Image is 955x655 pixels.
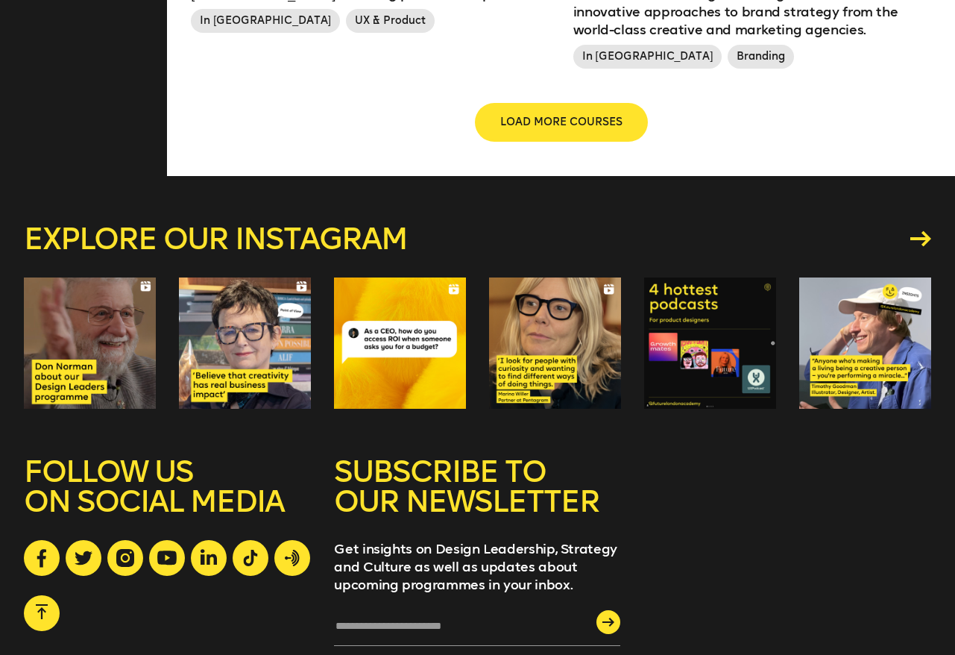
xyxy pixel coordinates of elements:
h5: SUBSCRIBE TO OUR NEWSLETTER [334,457,620,540]
span: In [GEOGRAPHIC_DATA] [573,45,722,69]
p: Get insights on Design Leadership, Strategy and Culture as well as updates about upcoming program... [334,540,620,594]
a: Explore our instagram [24,224,931,254]
span: UX & Product [346,9,435,33]
span: LOAD MORE COURSES [500,115,623,130]
h5: FOLLOW US ON SOCIAL MEDIA [24,457,310,540]
span: In [GEOGRAPHIC_DATA] [191,9,340,33]
span: Branding [728,45,794,69]
button: LOAD MORE COURSES [476,104,646,140]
